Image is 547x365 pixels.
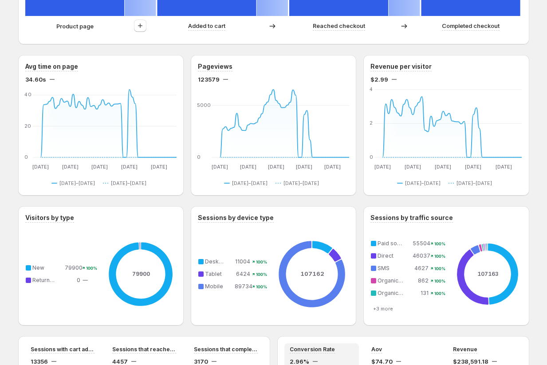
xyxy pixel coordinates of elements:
[296,164,312,170] text: [DATE]
[442,21,500,30] p: Completed checkout
[371,346,382,353] span: Aov
[51,178,98,188] button: [DATE]–[DATE]
[370,154,373,160] text: 0
[376,263,412,273] td: SMS
[376,239,412,248] td: Paid social
[31,263,65,273] td: New
[236,271,250,277] span: 6424
[374,164,391,170] text: [DATE]
[198,213,274,222] h3: Sessions by device type
[376,251,412,261] td: Direct
[205,258,228,265] span: Desktop
[197,154,201,160] text: 0
[150,164,167,170] text: [DATE]
[378,240,406,247] span: Paid social
[198,75,220,84] span: 123579
[31,275,65,285] td: Returning
[414,265,429,271] span: 4627
[405,164,421,170] text: [DATE]
[24,154,28,160] text: 0
[378,290,415,296] span: Organic social
[496,164,512,170] text: [DATE]
[203,257,234,267] td: Desktop
[203,282,234,291] td: Mobile
[376,276,412,286] td: Organic search
[188,21,225,30] p: Added to cart
[434,279,445,284] text: 100%
[212,164,228,170] text: [DATE]
[32,164,49,170] text: [DATE]
[324,164,341,170] text: [DATE]
[378,265,390,271] span: SMS
[198,62,232,71] h3: Pageviews
[205,283,223,290] span: Mobile
[32,277,58,283] span: Returning
[205,271,222,277] span: Tablet
[435,164,452,170] text: [DATE]
[203,269,234,279] td: Tablet
[268,164,284,170] text: [DATE]
[32,264,44,271] span: New
[111,180,146,187] span: [DATE]–[DATE]
[256,272,267,277] text: 100%
[77,277,80,283] span: 0
[370,62,432,71] h3: Revenue per visitor
[313,21,365,30] p: Reached checkout
[25,62,78,71] h3: Avg time on page
[434,291,445,296] text: 100%
[434,241,445,247] text: 100%
[232,180,268,187] span: [DATE]–[DATE]
[197,102,211,108] text: 5000
[25,75,46,84] span: 34.60s
[465,164,482,170] text: [DATE]
[256,284,267,290] text: 100%
[453,346,477,353] span: Revenue
[413,240,430,247] span: 55504
[418,277,429,284] span: 862
[434,266,445,271] text: 100%
[413,252,430,259] span: 46037
[103,178,150,188] button: [DATE]–[DATE]
[91,164,108,170] text: [DATE]
[275,178,323,188] button: [DATE]–[DATE]
[378,252,394,259] span: Direct
[370,86,373,92] text: 4
[283,180,319,187] span: [DATE]–[DATE]
[62,164,78,170] text: [DATE]
[240,164,256,170] text: [DATE]
[434,254,445,259] text: 100%
[24,91,31,98] text: 40
[449,178,496,188] button: [DATE]–[DATE]
[370,305,396,312] button: +3 more
[224,178,271,188] button: [DATE]–[DATE]
[112,346,176,353] span: Sessions that reached checkout
[121,164,138,170] text: [DATE]
[256,259,267,265] text: 100%
[370,213,453,222] h3: Sessions by traffic source
[24,123,31,129] text: 20
[290,346,335,353] span: Conversion Rate
[25,213,74,222] h3: Visitors by type
[235,258,250,265] span: 11004
[65,264,83,271] span: 79900
[86,266,97,271] text: 100%
[397,178,444,188] button: [DATE]–[DATE]
[405,180,441,187] span: [DATE]–[DATE]
[194,346,258,353] span: Sessions that completed checkout
[31,346,94,353] span: Sessions with cart additions
[370,75,388,84] span: $2.99
[56,22,94,31] p: Product page
[376,288,412,298] td: Organic social
[378,277,418,284] span: Organic search
[456,180,492,187] span: [DATE]–[DATE]
[421,290,429,296] span: 131
[370,120,373,126] text: 2
[59,180,95,187] span: [DATE]–[DATE]
[235,283,252,290] span: 89734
